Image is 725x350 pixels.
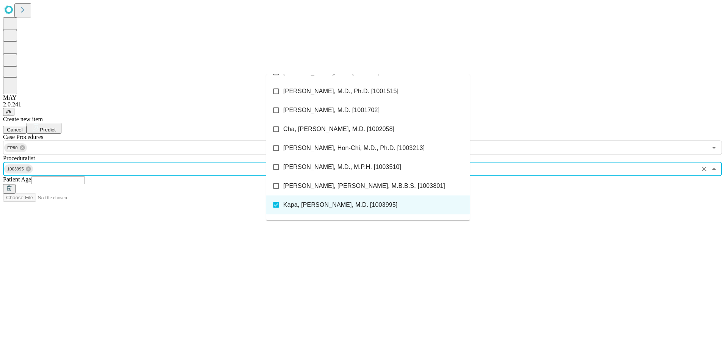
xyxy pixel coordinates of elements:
span: [PERSON_NAME], Hon-Chi, M.D., Ph.D. [1003213] [283,144,425,153]
span: Cha, [PERSON_NAME], M.D. [1002058] [283,125,394,134]
span: Proceduralist [3,155,35,161]
span: Patient Age [3,176,31,183]
button: Clear [699,164,709,174]
div: 2.0.241 [3,101,722,108]
span: 1003995 [4,165,27,173]
button: Predict [27,123,61,134]
span: EP90 [4,144,21,152]
button: @ [3,108,14,116]
div: MAY [3,94,722,101]
div: EP90 [4,143,27,152]
span: [PERSON_NAME], [PERSON_NAME], M.B.B.S. [1003801] [283,181,445,191]
span: Kapa, [PERSON_NAME], M.D. [1003995] [283,200,397,209]
span: Cancel [7,127,23,133]
button: Cancel [3,126,27,134]
span: Scheduled Procedure [3,134,43,140]
div: 1003995 [4,164,33,173]
span: [PERSON_NAME], M.B.B.S. [1004839] [283,219,391,228]
span: Predict [40,127,55,133]
span: [PERSON_NAME], M.D., Ph.D. [1001515] [283,87,399,96]
span: Create new item [3,116,43,122]
button: Open [709,142,719,153]
span: @ [6,109,11,115]
span: [PERSON_NAME], M.D. [1001702] [283,106,380,115]
span: [PERSON_NAME], M.D., M.P.H. [1003510] [283,162,401,172]
button: Close [709,164,719,174]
